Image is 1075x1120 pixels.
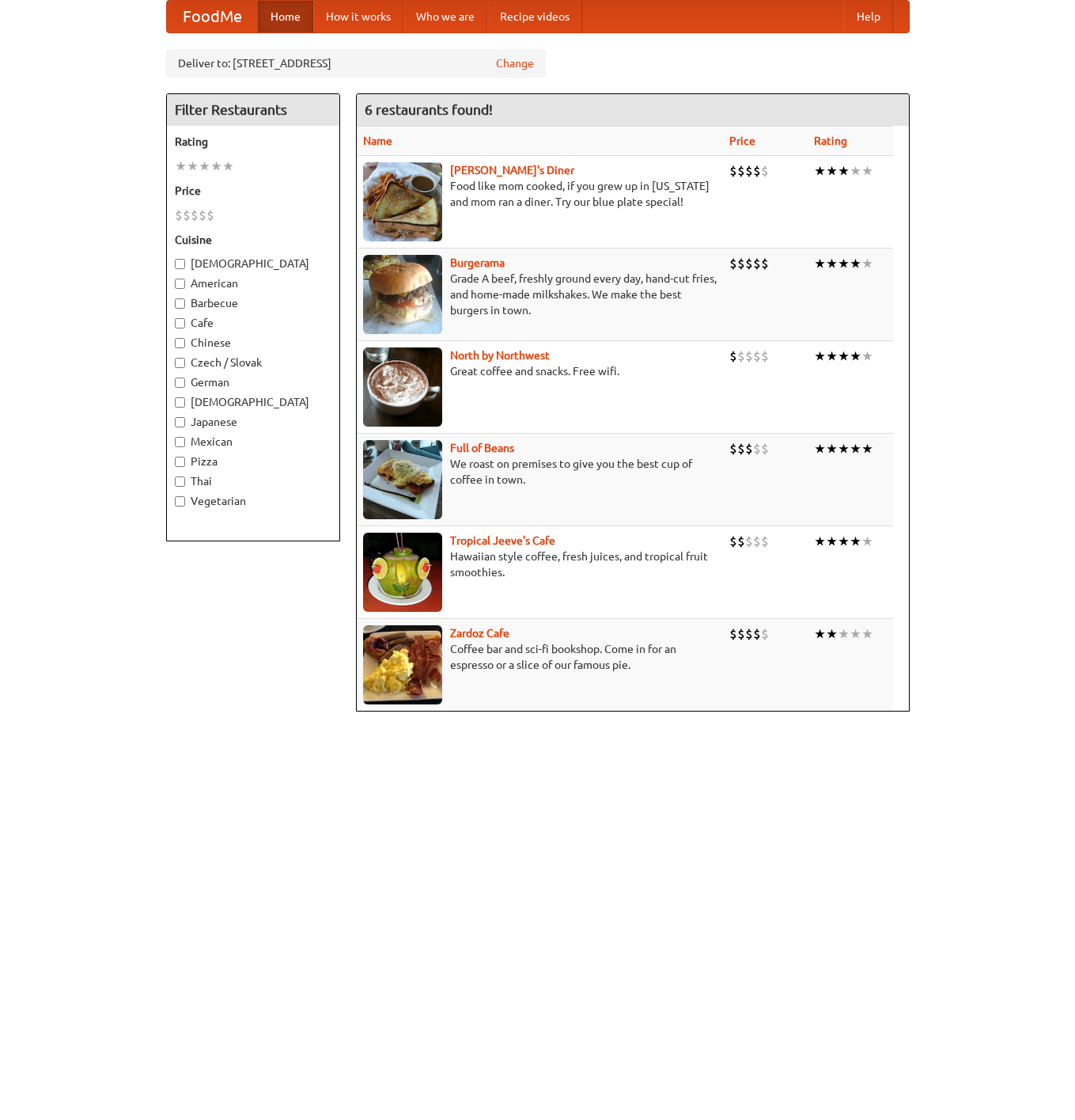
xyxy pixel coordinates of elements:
[737,625,745,643] li: $
[814,135,847,147] a: Rating
[175,338,185,348] input: Chinese
[450,442,514,454] a: Full of Beans
[761,255,769,272] li: $
[258,1,313,32] a: Home
[363,347,442,427] img: north.jpg
[363,625,442,704] img: zardoz.jpg
[745,347,753,365] li: $
[403,1,487,32] a: Who we are
[363,255,442,334] img: burgerama.jpg
[175,358,185,368] input: Czech / Slovak
[729,625,737,643] li: $
[175,158,187,175] li: ★
[363,178,717,210] p: Food like mom cooked, if you grew up in [US_STATE] and mom ran a diner. Try our blue plate special!
[761,625,769,643] li: $
[175,279,185,289] input: American
[826,162,838,180] li: ★
[826,440,838,457] li: ★
[313,1,403,32] a: How it works
[175,318,185,328] input: Cafe
[737,347,745,365] li: $
[838,347,850,365] li: ★
[187,158,199,175] li: ★
[753,533,761,550] li: $
[838,625,850,643] li: ★
[175,259,185,269] input: [DEMOGRAPHIC_DATA]
[838,255,850,272] li: ★
[761,347,769,365] li: $
[175,232,331,248] h5: Cuisine
[729,135,755,147] a: Price
[814,162,826,180] li: ★
[363,135,392,147] a: Name
[167,1,258,32] a: FoodMe
[363,641,717,673] p: Coffee bar and sci-fi bookshop. Come in for an espresso or a slice of our famous pie.
[363,271,717,318] p: Grade A beef, freshly ground every day, hand-cut fries, and home-made milkshakes. We make the bes...
[363,456,717,488] p: We roast on premises to give you the best cup of coffee in town.
[737,533,745,550] li: $
[861,533,873,550] li: ★
[175,275,331,291] label: American
[199,207,206,224] li: $
[166,49,546,78] div: Deliver to: [STREET_ADDRESS]
[737,255,745,272] li: $
[737,162,745,180] li: $
[861,347,873,365] li: ★
[814,255,826,272] li: ★
[861,440,873,457] li: ★
[175,434,331,450] label: Mexican
[838,162,850,180] li: ★
[850,162,861,180] li: ★
[745,255,753,272] li: $
[729,347,737,365] li: $
[850,347,861,365] li: ★
[175,207,183,224] li: $
[175,374,331,390] label: German
[761,162,769,180] li: $
[844,1,893,32] a: Help
[210,158,222,175] li: ★
[191,207,199,224] li: $
[175,476,185,487] input: Thai
[729,533,737,550] li: $
[861,255,873,272] li: ★
[363,363,717,379] p: Great coffee and snacks. Free wifi.
[175,496,185,507] input: Vegetarian
[206,207,214,224] li: $
[753,440,761,457] li: $
[850,440,861,457] li: ★
[175,378,185,388] input: German
[363,162,442,241] img: sallys.jpg
[175,298,185,309] input: Barbecue
[487,1,582,32] a: Recipe videos
[861,162,873,180] li: ★
[175,437,185,447] input: Mexican
[838,440,850,457] li: ★
[729,440,737,457] li: $
[363,440,442,519] img: beans.jpg
[167,94,339,126] h4: Filter Restaurants
[729,255,737,272] li: $
[175,414,331,430] label: Japanese
[450,627,509,640] a: Zardoz Cafe
[175,473,331,489] label: Thai
[450,534,555,547] b: Tropical Jeeve's Cafe
[175,355,331,370] label: Czech / Slovak
[745,440,753,457] li: $
[222,158,234,175] li: ★
[450,349,550,362] a: North by Northwest
[814,625,826,643] li: ★
[745,162,753,180] li: $
[753,162,761,180] li: $
[838,533,850,550] li: ★
[175,394,331,410] label: [DEMOGRAPHIC_DATA]
[175,256,331,271] label: [DEMOGRAPHIC_DATA]
[745,533,753,550] li: $
[814,347,826,365] li: ★
[826,347,838,365] li: ★
[450,164,574,177] b: [PERSON_NAME]'s Diner
[729,162,737,180] li: $
[450,256,505,269] a: Burgerama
